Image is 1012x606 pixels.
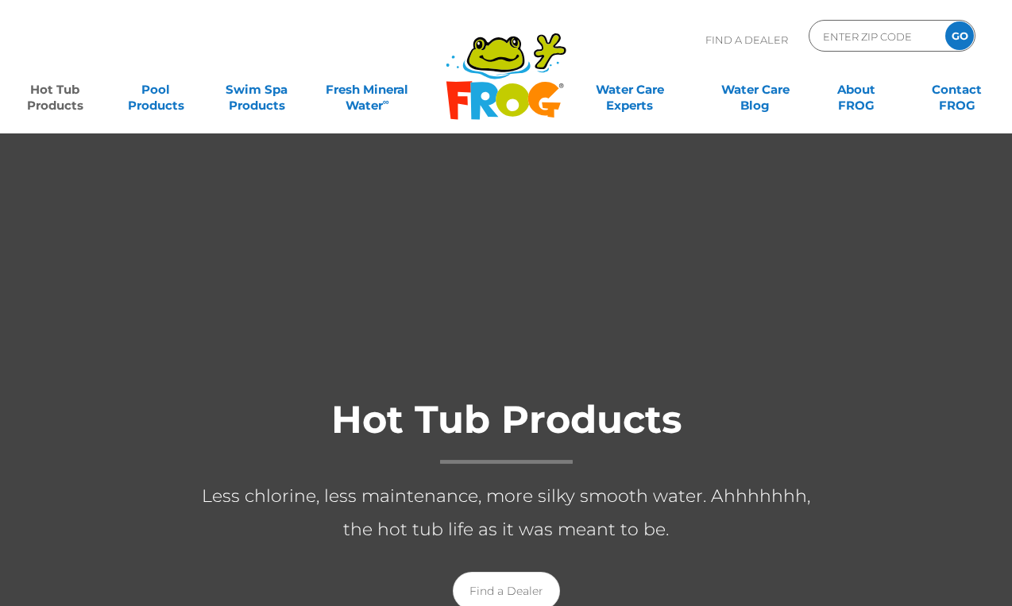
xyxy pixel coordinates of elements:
h1: Hot Tub Products [188,399,824,464]
a: Swim SpaProducts [218,74,296,106]
a: Hot TubProducts [16,74,95,106]
a: ContactFROG [917,74,996,106]
sup: ∞ [383,96,389,107]
p: Less chlorine, less maintenance, more silky smooth water. Ahhhhhhh, the hot tub life as it was me... [188,480,824,546]
a: PoolProducts [117,74,195,106]
a: AboutFROG [817,74,895,106]
input: Zip Code Form [821,25,929,48]
a: Fresh MineralWater∞ [319,74,416,106]
p: Find A Dealer [705,20,788,60]
a: Water CareBlog [716,74,794,106]
input: GO [945,21,974,50]
a: Water CareExperts [566,74,693,106]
